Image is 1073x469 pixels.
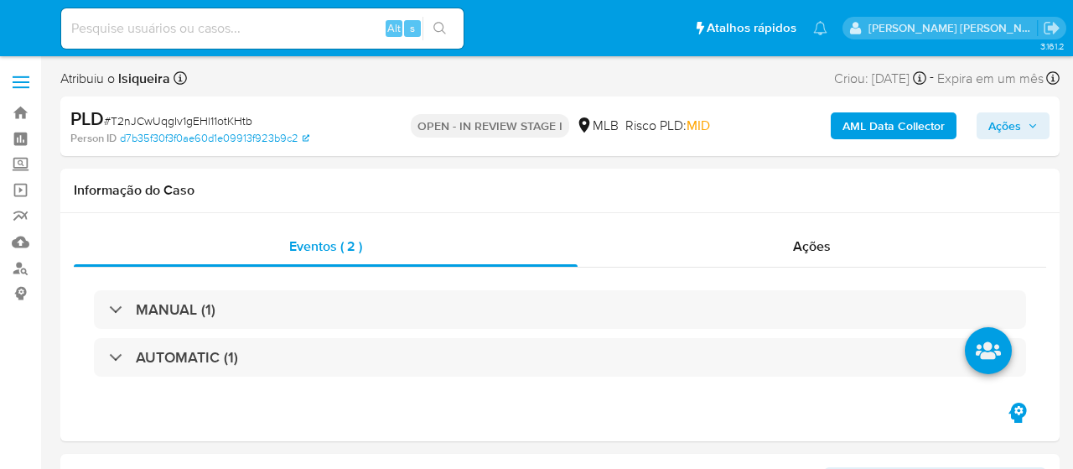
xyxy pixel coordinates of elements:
h3: AUTOMATIC (1) [136,348,238,367]
div: MANUAL (1) [94,290,1026,329]
span: Risco PLD: [625,117,710,135]
a: Notificações [813,21,827,35]
span: Alt [387,20,401,36]
button: search-icon [422,17,457,40]
b: lsiqueira [115,69,170,88]
button: Ações [977,112,1050,139]
span: Expira em um mês [937,70,1044,88]
a: Sair [1043,19,1060,37]
h1: Informação do Caso [74,182,1046,199]
span: s [410,20,415,36]
span: # T2nJCwUqgIv1gEHl11otKHtb [104,112,252,129]
div: AUTOMATIC (1) [94,338,1026,377]
button: AML Data Collector [831,112,956,139]
span: Atalhos rápidos [707,19,796,37]
p: OPEN - IN REVIEW STAGE I [411,114,569,138]
a: d7b35f30f3f0ae60d1e09913f923b9c2 [120,131,309,146]
span: Ações [988,112,1021,139]
b: AML Data Collector [842,112,945,139]
span: MID [687,116,710,135]
span: Atribuiu o [60,70,170,88]
div: MLB [576,117,619,135]
div: Criou: [DATE] [834,67,926,90]
h3: MANUAL (1) [136,300,215,319]
span: Ações [793,237,831,256]
b: Person ID [70,131,117,146]
p: leticia.siqueira@mercadolivre.com [868,20,1038,36]
b: PLD [70,105,104,132]
span: Eventos ( 2 ) [289,237,362,256]
span: - [930,67,934,90]
input: Pesquise usuários ou casos... [61,18,464,39]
